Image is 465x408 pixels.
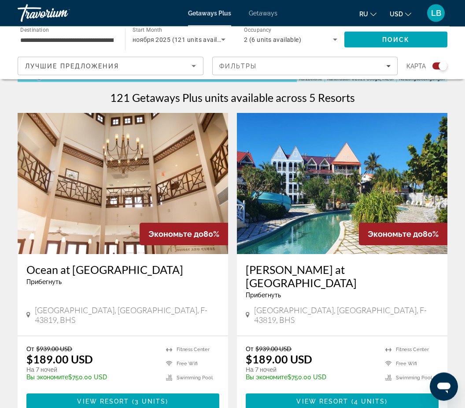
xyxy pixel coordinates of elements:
[25,61,196,71] mat-select: Sort by
[177,361,198,367] span: Free Wifi
[26,263,219,277] a: Ocean at [GEOGRAPHIC_DATA]
[396,361,417,367] span: Free Wifi
[219,63,257,70] span: Фильтры
[177,375,213,381] span: Swimming Pool
[148,230,203,239] span: Экономьте до
[237,113,447,255] img: Marlin at Taino Beach Resort
[254,306,439,325] span: [GEOGRAPHIC_DATA], [GEOGRAPHIC_DATA], F-43819, BHS
[246,374,376,381] p: $750.00 USD
[296,398,348,405] span: View Resort
[135,398,166,405] span: 3 units
[244,36,301,43] span: 2 (6 units available)
[36,345,72,353] span: $939.00 USD
[25,63,119,70] span: Лучшие предложения
[77,398,129,405] span: View Resort
[26,353,93,366] p: $189.00 USD
[26,374,157,381] p: $750.00 USD
[396,375,432,381] span: Swimming Pool
[133,36,232,43] span: ноября 2025 (121 units available)
[382,36,410,43] span: Поиск
[246,366,376,374] p: На 7 ночей
[246,263,439,290] a: [PERSON_NAME] at [GEOGRAPHIC_DATA]
[26,279,62,286] span: Прибегнуть
[246,374,288,381] span: Вы экономите
[368,230,423,239] span: Экономьте до
[406,60,426,72] span: карта
[359,7,376,20] button: Change language
[18,2,106,25] a: Travorium
[359,11,368,18] span: ru
[255,345,292,353] span: $939.00 USD
[431,9,441,18] span: LB
[354,398,385,405] span: 4 units
[349,398,388,405] span: ( )
[249,10,277,17] a: Getaways
[177,347,210,353] span: Fitness Center
[20,35,114,45] input: Select destination
[188,10,231,17] a: Getaways Plus
[35,306,219,325] span: [GEOGRAPHIC_DATA], [GEOGRAPHIC_DATA], F-43819, BHS
[246,345,253,353] span: От
[133,27,162,34] span: Start Month
[26,374,68,381] span: Вы экономите
[129,398,169,405] span: ( )
[344,32,447,48] button: Search
[390,7,411,20] button: Change currency
[20,27,49,33] span: Destination
[26,366,157,374] p: На 7 ночей
[18,113,228,255] img: Ocean at Taino Beach Resort
[26,345,34,353] span: От
[430,373,458,401] iframe: Schaltfläche zum Öffnen des Messaging-Fensters
[212,57,398,75] button: Filters
[244,27,272,34] span: Occupancy
[424,4,447,22] button: User Menu
[110,91,355,105] h1: 121 Getaways Plus units available across 5 Resorts
[299,76,322,82] button: Kurzbefehle
[390,11,403,18] span: USD
[140,223,228,246] div: 80%
[246,353,312,366] p: $189.00 USD
[246,292,281,299] span: Прибегнуть
[359,223,447,246] div: 80%
[396,347,429,353] span: Fitness Center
